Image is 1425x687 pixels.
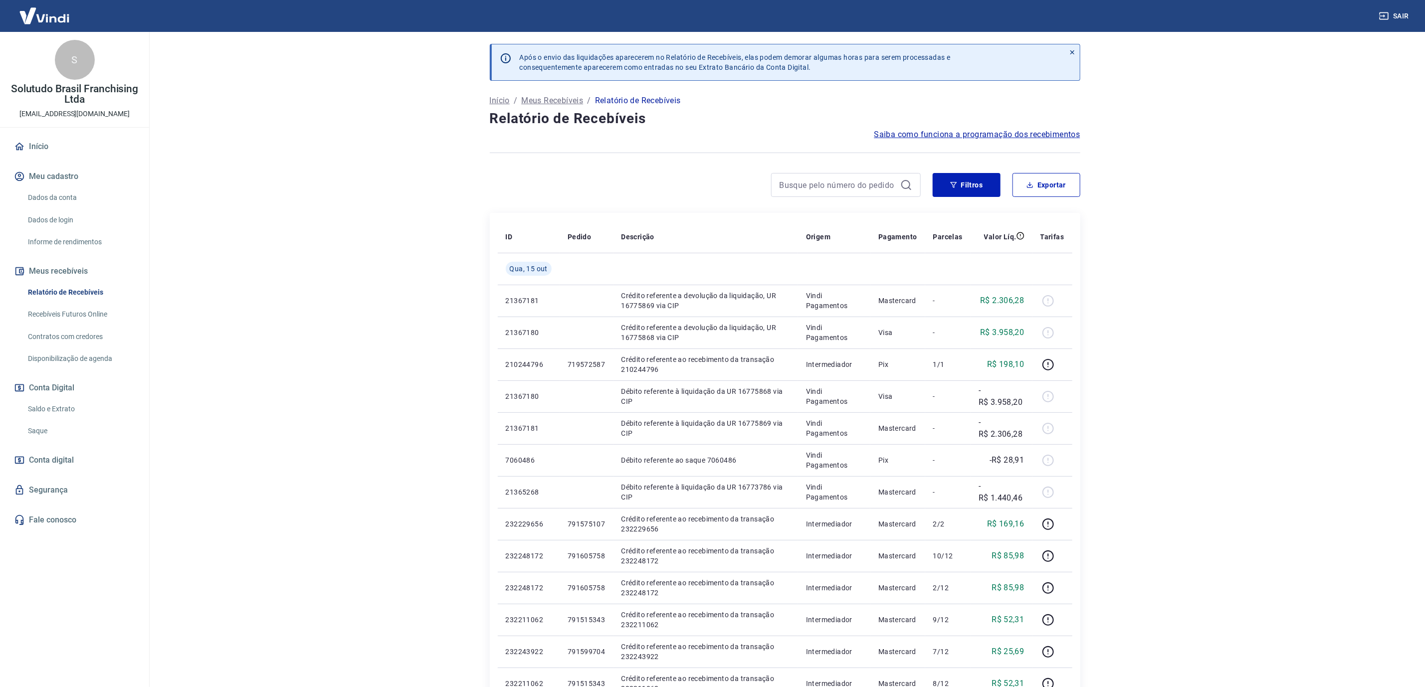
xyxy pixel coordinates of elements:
p: Vindi Pagamentos [806,386,862,406]
p: Crédito referente a devolução da liquidação, UR 16775869 via CIP [621,291,790,311]
p: Intermediador [806,551,862,561]
div: S [55,40,95,80]
a: Recebíveis Futuros Online [24,304,137,325]
p: Crédito referente ao recebimento da transação 232248172 [621,578,790,598]
p: [EMAIL_ADDRESS][DOMAIN_NAME] [19,109,130,119]
p: - [933,296,963,306]
p: - [933,487,963,497]
p: Mastercard [878,583,917,593]
p: R$ 169,16 [987,518,1024,530]
a: Conta digital [12,449,137,471]
button: Conta Digital [12,377,137,399]
p: Vindi Pagamentos [806,323,862,343]
p: Intermediador [806,583,862,593]
a: Meus Recebíveis [521,95,583,107]
a: Segurança [12,479,137,501]
p: 791575107 [568,519,606,529]
p: 232248172 [506,583,552,593]
img: Vindi [12,0,77,31]
button: Sair [1377,7,1413,25]
p: R$ 52,31 [992,614,1024,626]
p: 21367180 [506,391,552,401]
button: Filtros [933,173,1001,197]
p: 232229656 [506,519,552,529]
p: Crédito referente ao recebimento da transação 232248172 [621,546,790,566]
p: - [933,328,963,338]
p: Mastercard [878,487,917,497]
a: Dados da conta [24,187,137,208]
p: Crédito referente a devolução da liquidação, UR 16775868 via CIP [621,323,790,343]
p: R$ 3.958,20 [980,327,1024,339]
p: Crédito referente ao recebimento da transação 232211062 [621,610,790,630]
p: 210244796 [506,359,552,369]
p: 10/12 [933,551,963,561]
p: / [514,95,517,107]
a: Saque [24,421,137,441]
p: Mastercard [878,551,917,561]
p: Vindi Pagamentos [806,482,862,502]
p: Descrição [621,232,655,242]
p: Relatório de Recebíveis [595,95,681,107]
p: 791515343 [568,615,606,625]
p: Crédito referente ao recebimento da transação 210244796 [621,354,790,374]
p: Mastercard [878,647,917,657]
p: -R$ 3.958,20 [979,384,1024,408]
p: 21367181 [506,423,552,433]
p: 791605758 [568,583,606,593]
p: 791605758 [568,551,606,561]
a: Dados de login [24,210,137,230]
a: Saiba como funciona a programação dos recebimentos [874,129,1080,141]
p: Débito referente à liquidação da UR 16773786 via CIP [621,482,790,502]
p: -R$ 1.440,46 [979,480,1024,504]
p: 2/2 [933,519,963,529]
a: Início [12,136,137,158]
p: 232211062 [506,615,552,625]
p: - [933,423,963,433]
a: Disponibilização de agenda [24,348,137,369]
p: 232248172 [506,551,552,561]
p: Parcelas [933,232,963,242]
p: Débito referente à liquidação da UR 16775868 via CIP [621,386,790,406]
p: Débito referente à liquidação da UR 16775869 via CIP [621,418,790,438]
p: 21367181 [506,296,552,306]
p: Intermediador [806,359,862,369]
a: Relatório de Recebíveis [24,282,137,303]
p: R$ 198,10 [987,358,1024,370]
p: R$ 85,98 [992,550,1024,562]
p: 1/1 [933,359,963,369]
p: R$ 25,69 [992,646,1024,658]
p: -R$ 2.306,28 [979,416,1024,440]
p: Crédito referente ao recebimento da transação 232243922 [621,642,790,662]
p: / [587,95,591,107]
p: Solutudo Brasil Franchising Ltda [8,84,141,105]
a: Contratos com credores [24,327,137,347]
p: Origem [806,232,830,242]
button: Exportar [1013,173,1080,197]
button: Meu cadastro [12,166,137,187]
p: Visa [878,328,917,338]
p: 7/12 [933,647,963,657]
p: Intermediador [806,647,862,657]
p: R$ 2.306,28 [980,295,1024,307]
p: 232243922 [506,647,552,657]
p: Pix [878,359,917,369]
p: Vindi Pagamentos [806,291,862,311]
h4: Relatório de Recebíveis [490,109,1080,129]
a: Início [490,95,510,107]
p: Pedido [568,232,591,242]
p: - [933,455,963,465]
a: Informe de rendimentos [24,232,137,252]
input: Busque pelo número do pedido [780,177,896,192]
p: Crédito referente ao recebimento da transação 232229656 [621,514,790,534]
p: Visa [878,391,917,401]
p: Pix [878,455,917,465]
span: Qua, 15 out [510,264,548,274]
p: 719572587 [568,359,606,369]
p: Intermediador [806,615,862,625]
p: -R$ 28,91 [990,454,1024,466]
p: 9/12 [933,615,963,625]
p: Intermediador [806,519,862,529]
